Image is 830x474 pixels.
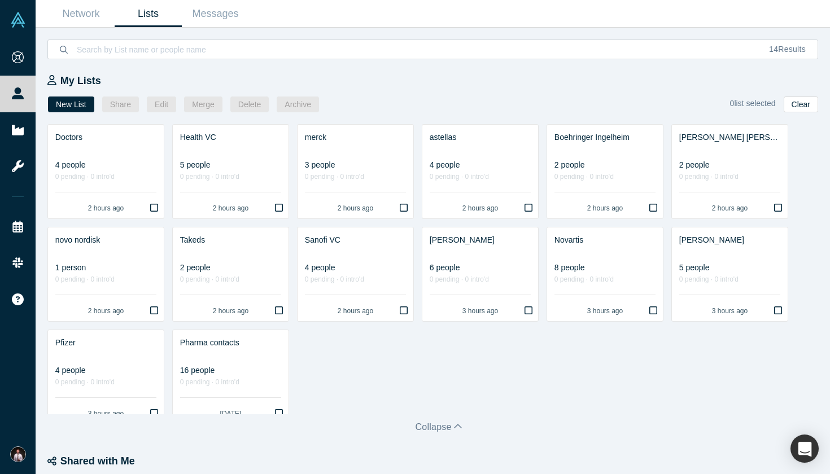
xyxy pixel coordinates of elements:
[554,203,656,213] div: 2 hours ago
[768,301,788,321] button: Bookmark
[547,125,663,218] a: Boehringer Ingelheim2 people0 pending · 0 intro'd2 hours ago
[430,234,531,246] div: [PERSON_NAME]
[180,274,281,286] div: 0 pending · 0 intro'd
[115,1,182,27] a: Lists
[277,96,319,112] button: Archive
[55,306,156,316] div: 2 hours ago
[55,365,156,376] div: 4 people
[10,12,26,28] img: Alchemist Vault Logo
[173,330,289,424] a: Pharma contacts16 people0 pending · 0 intro'd[DATE]
[679,159,780,171] div: 2 people
[784,96,818,112] button: Clear
[298,227,413,321] a: Sanofi VC4 people0 pending · 0 intro'd2 hours ago
[769,45,806,54] span: Results
[305,131,406,143] div: merck
[55,131,156,143] div: Doctors
[430,262,531,274] div: 6 people
[679,171,780,183] div: 0 pending · 0 intro'd
[672,227,788,321] a: [PERSON_NAME]5 people0 pending · 0 intro'd3 hours ago
[394,301,413,321] button: Bookmark
[173,125,289,218] a: Health VC5 people0 pending · 0 intro'd2 hours ago
[180,234,281,246] div: Takeds
[55,262,156,274] div: 1 person
[144,404,164,424] button: Bookmark
[55,159,156,171] div: 4 people
[55,234,156,246] div: novo nordisk
[48,227,164,321] a: novo nordisk1 person0 pending · 0 intro'd2 hours ago
[76,36,757,63] input: Search by List name or people name
[679,274,780,286] div: 0 pending · 0 intro'd
[394,199,413,218] button: Bookmark
[269,404,289,424] button: Bookmark
[144,301,164,321] button: Bookmark
[430,203,531,213] div: 2 hours ago
[55,376,156,388] div: 0 pending · 0 intro'd
[643,199,663,218] button: Bookmark
[48,330,164,424] a: Pfizer4 people0 pending · 0 intro'd3 hours ago
[430,274,531,286] div: 0 pending · 0 intro'd
[48,96,94,112] button: New List
[48,125,164,218] a: Doctors4 people0 pending · 0 intro'd2 hours ago
[547,227,663,321] a: Novartis8 people0 pending · 0 intro'd3 hours ago
[554,159,656,171] div: 2 people
[180,337,281,349] div: Pharma contacts
[180,306,281,316] div: 2 hours ago
[518,199,538,218] button: Bookmark
[173,227,289,321] a: Takeds2 people0 pending · 0 intro'd2 hours ago
[730,99,776,108] span: 0 list selected
[643,301,663,321] button: Bookmark
[430,171,531,183] div: 0 pending · 0 intro'd
[305,306,406,316] div: 2 hours ago
[554,262,656,274] div: 8 people
[769,45,778,54] span: 14
[679,234,780,246] div: [PERSON_NAME]
[298,125,413,218] a: merck3 people0 pending · 0 intro'd2 hours ago
[679,306,780,316] div: 3 hours ago
[180,203,281,213] div: 2 hours ago
[180,365,281,376] div: 16 people
[554,131,656,143] div: Boehringer Ingelheim
[180,262,281,274] div: 2 people
[55,203,156,213] div: 2 hours ago
[182,1,249,27] a: Messages
[269,301,289,321] button: Bookmark
[102,96,139,112] button: Share
[55,274,156,286] div: 0 pending · 0 intro'd
[147,96,176,112] button: Edit
[672,125,788,218] a: [PERSON_NAME] [PERSON_NAME] and Medtronic2 people0 pending · 0 intro'd2 hours ago
[554,274,656,286] div: 0 pending · 0 intro'd
[144,199,164,218] button: Bookmark
[554,234,656,246] div: Novartis
[55,171,156,183] div: 0 pending · 0 intro'd
[55,337,156,349] div: Pfizer
[180,376,281,388] div: 0 pending · 0 intro'd
[679,131,780,143] div: [PERSON_NAME] [PERSON_NAME] and Medtronic
[430,159,531,171] div: 4 people
[430,306,531,316] div: 3 hours ago
[416,420,462,434] button: Collapse
[180,159,281,171] div: 5 people
[305,234,406,246] div: Sanofi VC
[180,409,281,419] div: [DATE]
[180,131,281,143] div: Health VC
[180,171,281,183] div: 0 pending · 0 intro'd
[305,262,406,274] div: 4 people
[422,227,538,321] a: [PERSON_NAME]6 people0 pending · 0 intro'd3 hours ago
[305,171,406,183] div: 0 pending · 0 intro'd
[305,203,406,213] div: 2 hours ago
[679,203,780,213] div: 2 hours ago
[518,301,538,321] button: Bookmark
[47,1,115,27] a: Network
[679,262,780,274] div: 5 people
[768,199,788,218] button: Bookmark
[430,131,531,143] div: astellas
[47,454,830,469] div: Shared with Me
[47,73,830,89] div: My Lists
[10,446,26,462] img: Denis Vurdov's Account
[184,96,222,112] button: Merge
[230,96,269,112] button: Delete
[269,199,289,218] button: Bookmark
[305,274,406,286] div: 0 pending · 0 intro'd
[554,306,656,316] div: 3 hours ago
[422,125,538,218] a: astellas4 people0 pending · 0 intro'd2 hours ago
